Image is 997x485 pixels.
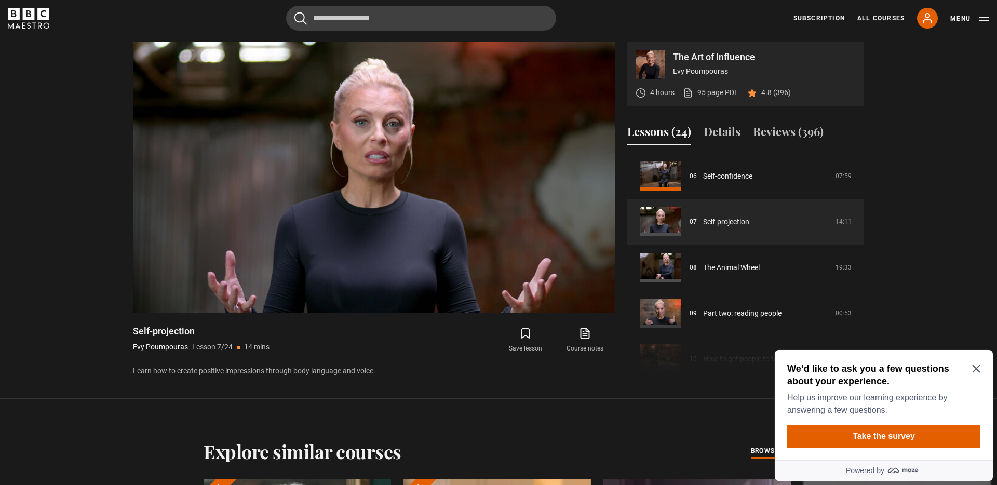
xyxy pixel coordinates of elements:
button: Take the survey [17,79,210,102]
input: Search [286,6,556,31]
svg: BBC Maestro [8,8,49,29]
p: Learn how to create positive impressions through body language and voice. [133,366,615,376]
button: Details [704,123,740,145]
p: 4.8 (396) [761,87,791,98]
a: Course notes [556,325,615,355]
div: Optional study invitation [4,4,222,135]
a: Self-confidence [703,171,752,182]
p: The Art of Influence [673,52,856,62]
a: browse all [751,446,793,457]
button: Save lesson [496,325,555,355]
p: Help us improve our learning experience by answering a few questions. [17,46,206,71]
h1: Self-projection [133,325,270,338]
a: Powered by maze [4,114,222,135]
button: Lessons (24) [627,123,691,145]
p: Lesson 7/24 [192,342,233,353]
p: 14 mins [244,342,270,353]
button: Toggle navigation [950,14,989,24]
p: Evy Poumpouras [673,66,856,77]
a: Self-projection [703,217,749,227]
button: Reviews (396) [753,123,824,145]
video-js: Video Player [133,42,615,313]
button: Close Maze Prompt [201,19,210,27]
p: Evy Poumpouras [133,342,188,353]
a: All Courses [857,14,905,23]
h2: Explore similar courses [204,440,401,462]
span: browse all [751,446,793,456]
a: Subscription [793,14,845,23]
h2: We’d like to ask you a few questions about your experience. [17,17,206,42]
a: 95 page PDF [683,87,738,98]
a: Part two: reading people [703,308,782,319]
a: The Animal Wheel [703,262,760,273]
button: Submit the search query [294,12,307,25]
p: 4 hours [650,87,675,98]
